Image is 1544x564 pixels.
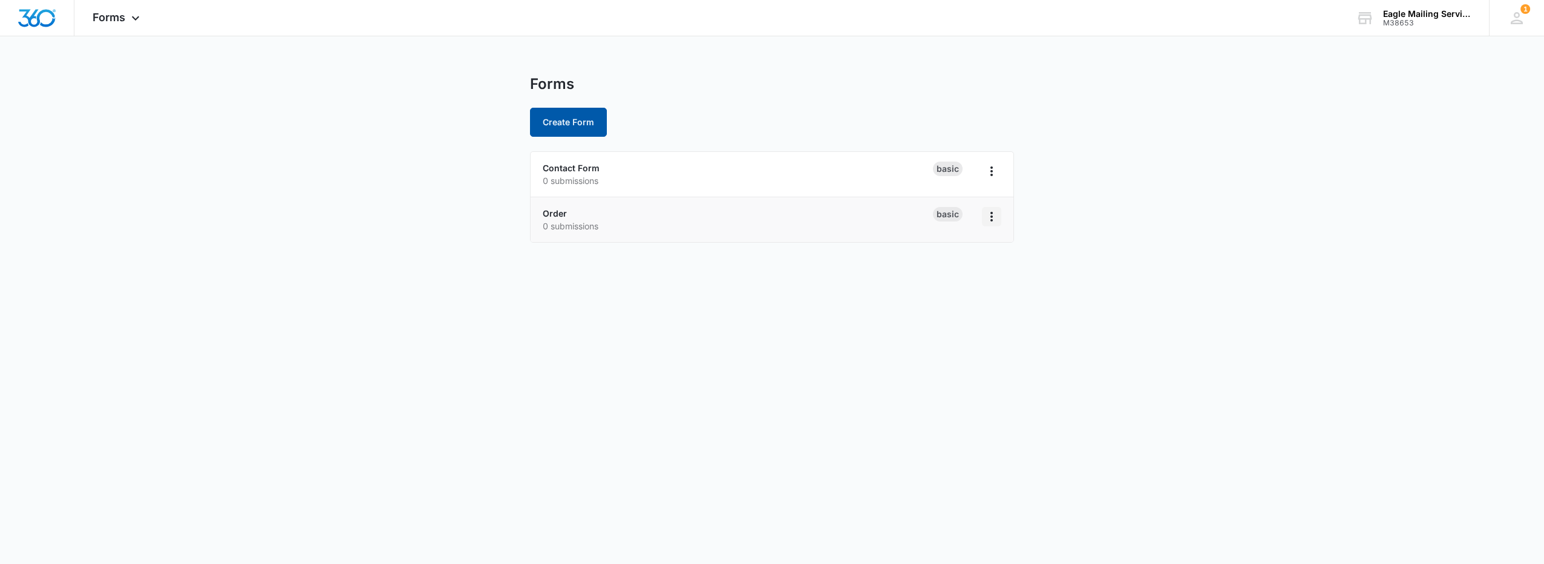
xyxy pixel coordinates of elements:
div: account name [1383,9,1471,19]
button: Create Form [530,108,607,137]
div: account id [1383,19,1471,27]
button: Overflow Menu [982,162,1001,181]
p: 0 submissions [543,174,933,187]
a: Contact Form [543,163,600,173]
button: Overflow Menu [982,207,1001,226]
p: 0 submissions [543,220,933,232]
h1: Forms [530,75,574,93]
div: notifications count [1520,4,1530,14]
a: Order [543,208,567,218]
span: Forms [93,11,125,24]
div: Basic [933,207,963,221]
div: Basic [933,162,963,176]
span: 1 [1520,4,1530,14]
